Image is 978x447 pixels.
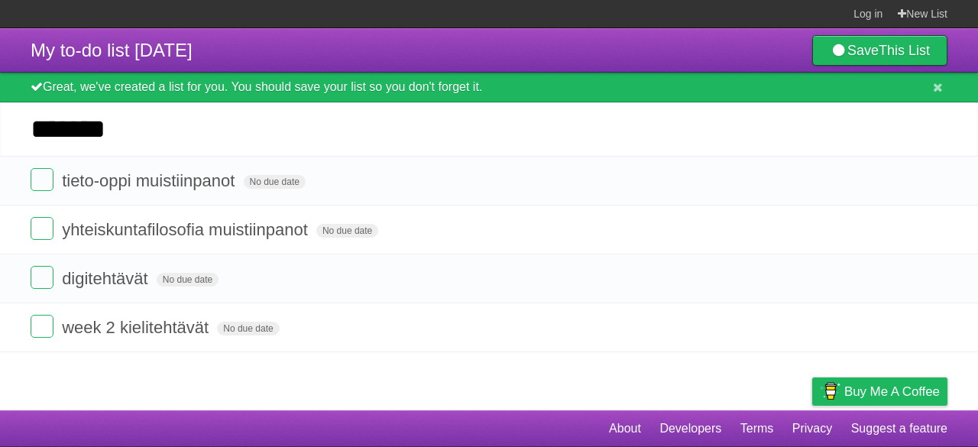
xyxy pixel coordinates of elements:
span: No due date [217,322,279,335]
span: yhteiskuntafilosofia muistiinpanot [62,220,312,239]
label: Done [31,217,53,240]
span: digitehtävät [62,269,152,288]
a: Developers [659,414,721,443]
a: Privacy [792,414,832,443]
a: Terms [740,414,774,443]
span: week 2 kielitehtävät [62,318,212,337]
a: Buy me a coffee [812,377,947,406]
b: This List [879,43,930,58]
label: Done [31,168,53,191]
span: No due date [157,273,219,287]
img: Buy me a coffee [820,378,840,404]
a: Suggest a feature [851,414,947,443]
span: No due date [244,175,306,189]
span: Buy me a coffee [844,378,940,405]
a: SaveThis List [812,35,947,66]
label: Done [31,266,53,289]
a: About [609,414,641,443]
span: No due date [316,224,378,238]
label: Done [31,315,53,338]
span: tieto-oppi muistiinpanot [62,171,238,190]
span: My to-do list [DATE] [31,40,193,60]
